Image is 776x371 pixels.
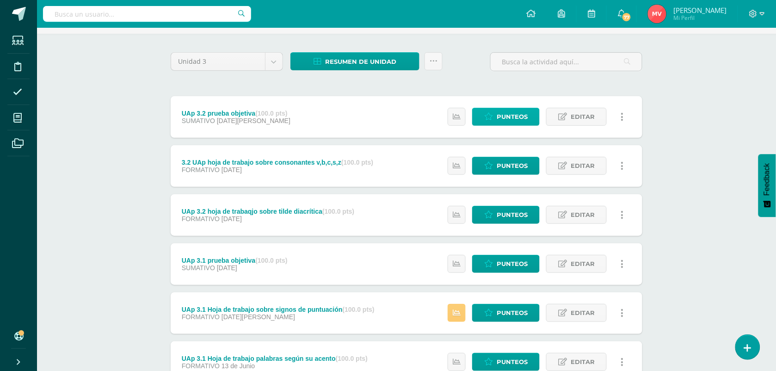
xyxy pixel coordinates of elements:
span: Punteos [497,353,528,371]
span: Editar [571,206,595,223]
img: d633705d2caf26de73db2f10b60e18e1.png [648,5,666,23]
span: 77 [622,12,632,22]
span: Editar [571,353,595,371]
span: Punteos [497,304,528,322]
span: [DATE] [222,215,242,223]
span: Resumen de unidad [325,53,396,70]
span: [DATE] [222,166,242,173]
div: UAp 3.1 Hoja de trabajo sobre signos de puntuación [182,306,375,313]
span: SUMATIVO [182,264,215,272]
span: FORMATIVO [182,166,220,173]
span: FORMATIVO [182,215,220,223]
a: Punteos [472,157,540,175]
span: Feedback [763,163,771,196]
span: Mi Perfil [673,14,727,22]
a: Unidad 3 [171,53,283,70]
strong: (100.0 pts) [322,208,354,215]
div: UAp 3.2 hoja de trabaqjo sobre tilde diacrítica [182,208,354,215]
strong: (100.0 pts) [255,110,287,117]
span: FORMATIVO [182,362,220,370]
span: [DATE] [217,264,237,272]
input: Busca un usuario... [43,6,251,22]
strong: (100.0 pts) [343,306,375,313]
span: Punteos [497,255,528,272]
span: Unidad 3 [178,53,258,70]
button: Feedback - Mostrar encuesta [758,154,776,217]
div: UAp 3.1 prueba objetiva [182,257,288,264]
a: Punteos [472,108,540,126]
span: FORMATIVO [182,313,220,321]
span: Punteos [497,108,528,125]
div: UAp 3.2 prueba objetiva [182,110,290,117]
strong: (100.0 pts) [336,355,368,362]
span: 13 de Junio [222,362,255,370]
div: UAp 3.1 Hoja de trabajo palabras según su acento [182,355,368,362]
a: Punteos [472,255,540,273]
a: Punteos [472,353,540,371]
a: Punteos [472,206,540,224]
input: Busca la actividad aquí... [491,53,642,71]
span: SUMATIVO [182,117,215,124]
strong: (100.0 pts) [341,159,373,166]
span: Editar [571,304,595,322]
span: Punteos [497,206,528,223]
span: Punteos [497,157,528,174]
strong: (100.0 pts) [255,257,287,264]
a: Punteos [472,304,540,322]
div: 3.2 UAp hoja de trabajo sobre consonantes v,b,c,s,z [182,159,373,166]
span: Editar [571,157,595,174]
a: Resumen de unidad [290,52,419,70]
span: [PERSON_NAME] [673,6,727,15]
span: [DATE][PERSON_NAME] [217,117,290,124]
span: Editar [571,255,595,272]
span: Editar [571,108,595,125]
span: [DATE][PERSON_NAME] [222,313,295,321]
